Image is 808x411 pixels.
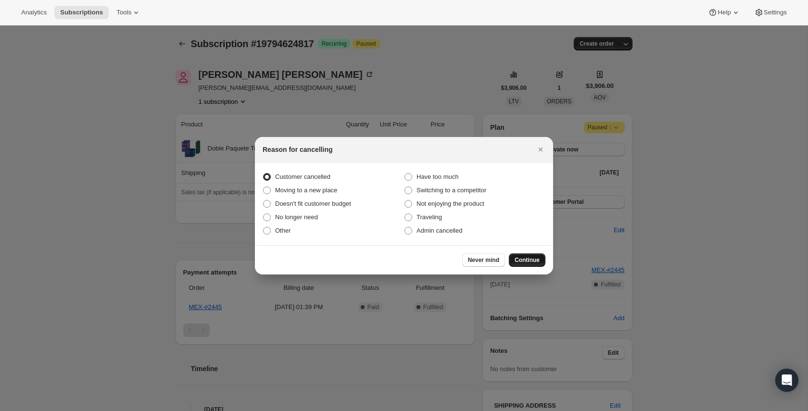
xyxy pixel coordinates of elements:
span: Analytics [21,9,47,16]
span: Have too much [417,173,458,180]
button: Never mind [462,253,505,267]
button: Tools [111,6,147,19]
button: Continue [509,253,545,267]
button: Help [702,6,746,19]
h2: Reason for cancelling [263,145,332,154]
span: Continue [515,256,540,264]
span: Admin cancelled [417,227,462,234]
span: Subscriptions [60,9,103,16]
div: Open Intercom Messenger [775,369,798,392]
span: Switching to a competitor [417,187,486,194]
span: No longer need [275,213,318,221]
button: Settings [748,6,793,19]
span: Help [718,9,731,16]
button: Subscriptions [54,6,109,19]
span: Doesn't fit customer budget [275,200,351,207]
span: Not enjoying the product [417,200,484,207]
span: Settings [764,9,787,16]
span: Moving to a new place [275,187,337,194]
span: Other [275,227,291,234]
button: Analytics [15,6,52,19]
button: Close [534,143,547,156]
span: Never mind [468,256,499,264]
span: Traveling [417,213,442,221]
span: Customer cancelled [275,173,330,180]
span: Tools [116,9,131,16]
